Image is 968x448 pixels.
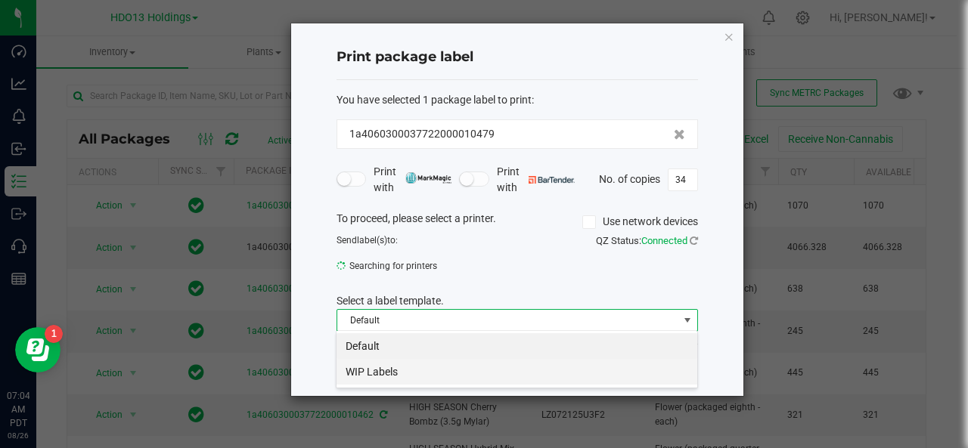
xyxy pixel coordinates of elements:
[337,92,698,108] div: :
[357,235,387,246] span: label(s)
[596,235,698,246] span: QZ Status:
[641,235,687,246] span: Connected
[529,176,575,184] img: bartender.png
[337,94,532,106] span: You have selected 1 package label to print
[45,325,63,343] iframe: Resource center unread badge
[374,164,451,196] span: Print with
[337,310,678,331] span: Default
[337,333,697,359] li: Default
[15,327,60,372] iframe: Resource center
[349,126,495,142] span: 1a4060300037722000010479
[337,255,506,277] span: Searching for printers
[582,214,698,230] label: Use network devices
[337,235,398,246] span: Send to:
[325,293,709,309] div: Select a label template.
[325,211,709,233] div: To proceed, please select a printer.
[599,172,660,184] span: No. of copies
[337,359,697,385] li: WIP Labels
[497,164,575,196] span: Print with
[405,172,451,184] img: mark_magic_cybra.png
[337,48,698,67] h4: Print package label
